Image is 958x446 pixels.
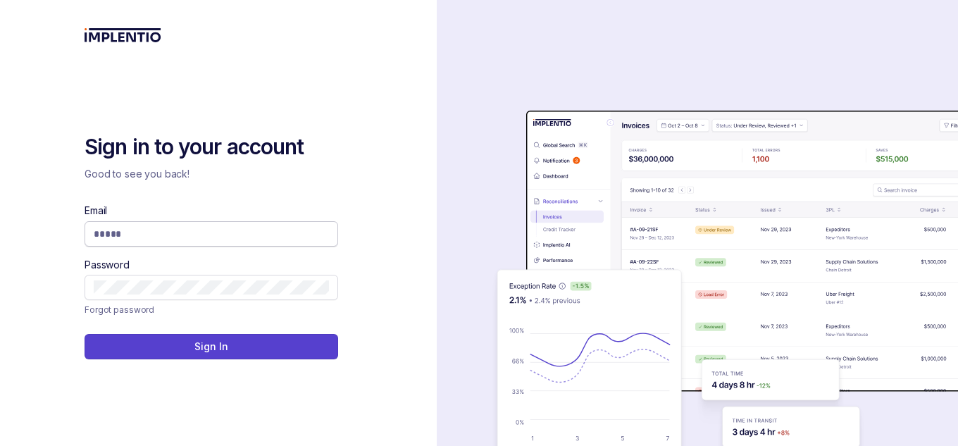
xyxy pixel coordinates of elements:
p: Sign In [194,340,228,354]
p: Forgot password [85,303,154,317]
label: Email [85,204,107,218]
a: Link Forgot password [85,303,154,317]
button: Sign In [85,334,338,359]
p: Good to see you back! [85,167,338,181]
h2: Sign in to your account [85,133,338,161]
label: Password [85,258,130,272]
img: logo [85,28,161,42]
